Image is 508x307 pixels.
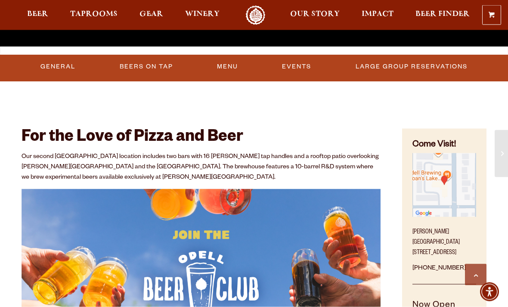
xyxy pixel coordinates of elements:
[214,57,242,77] a: Menu
[22,129,381,148] h2: For the Love of Pizza and Beer
[290,11,340,18] span: Our Story
[412,139,476,152] h4: Come Visit!
[185,11,220,18] span: Winery
[362,11,393,18] span: Impact
[70,11,118,18] span: Taprooms
[412,222,476,258] p: [PERSON_NAME][GEOGRAPHIC_DATA] [STREET_ADDRESS]
[415,11,470,18] span: Beer Finder
[352,57,471,77] a: Large Group Reservations
[412,213,476,220] a: Find on Google Maps (opens in a new window)
[285,6,345,25] a: Our Story
[22,152,381,183] p: Our second [GEOGRAPHIC_DATA] location includes two bars with 16 [PERSON_NAME] tap handles and a r...
[412,265,466,272] a: [PHONE_NUMBER]
[134,6,169,25] a: Gear
[27,11,48,18] span: Beer
[279,57,315,77] a: Events
[356,6,399,25] a: Impact
[65,6,123,25] a: Taprooms
[180,6,225,25] a: Winery
[410,6,475,25] a: Beer Finder
[139,11,163,18] span: Gear
[412,153,476,217] img: Small thumbnail of location on map
[465,264,486,285] a: Scroll to top
[37,57,79,77] a: General
[239,6,272,25] a: Odell Home
[116,57,177,77] a: Beers On Tap
[22,6,54,25] a: Beer
[480,282,499,301] div: Accessibility Menu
